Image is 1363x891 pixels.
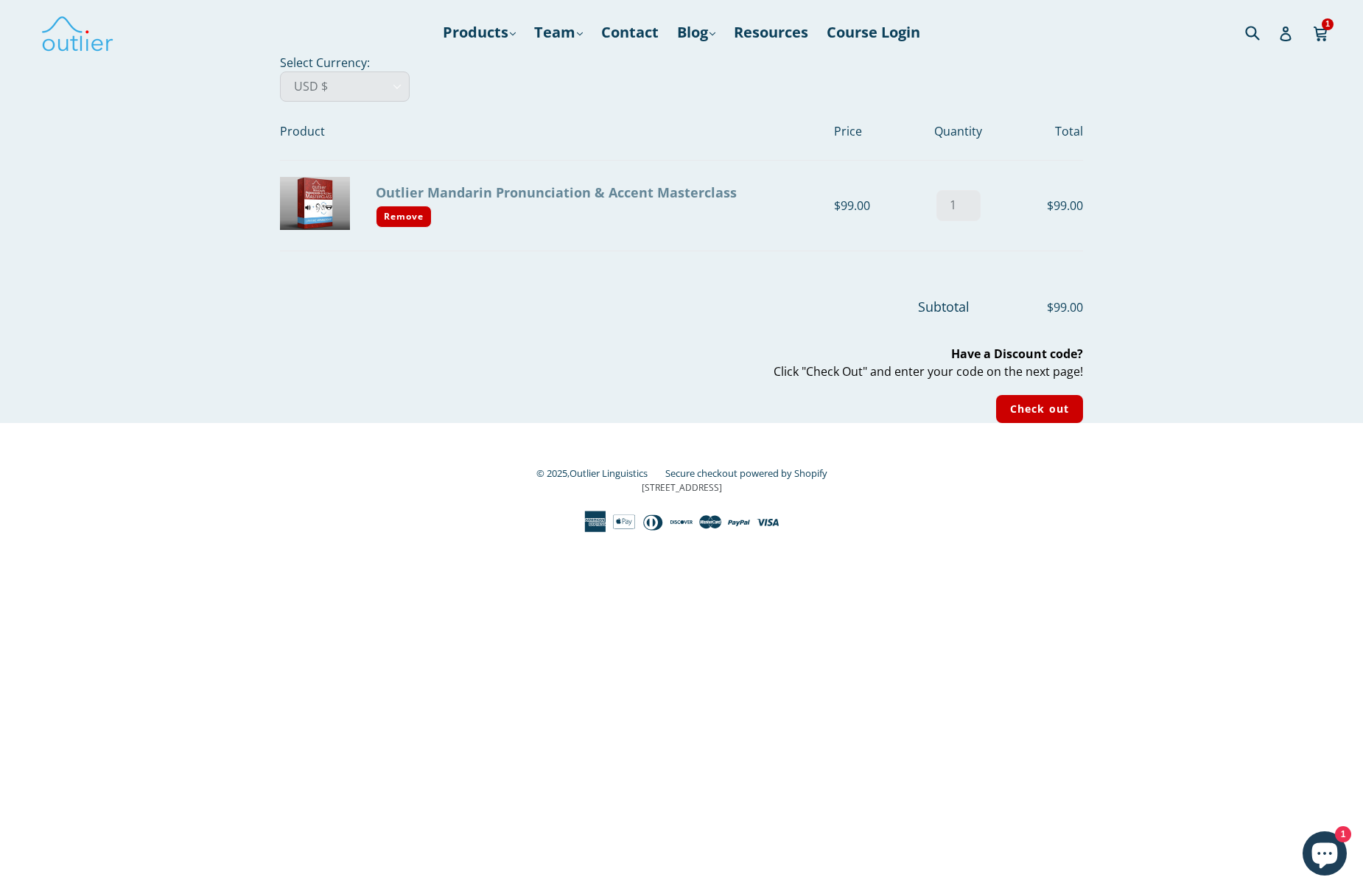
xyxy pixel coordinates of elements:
[527,19,590,46] a: Team
[570,467,648,480] a: Outlier Linguistics
[665,467,827,480] a: Secure checkout powered by Shopify
[1008,102,1083,161] th: Total
[834,197,909,214] div: $99.00
[594,19,666,46] a: Contact
[819,19,928,46] a: Course Login
[996,395,1083,424] input: Check out
[670,19,723,46] a: Blog
[1322,18,1334,29] span: 1
[1241,17,1282,47] input: Search
[280,481,1083,495] p: [STREET_ADDRESS]
[951,346,1083,362] b: Have a Discount code?
[41,11,114,54] img: Outlier Linguistics
[376,206,432,228] a: Remove
[1313,15,1330,49] a: 1
[918,298,970,315] span: Subtotal
[536,467,662,480] small: © 2025,
[909,102,1009,161] th: Quantity
[280,102,834,161] th: Product
[376,184,737,201] a: Outlier Mandarin Pronunciation & Accent Masterclass
[973,298,1083,316] span: $99.00
[280,345,1083,380] p: Click "Check Out" and enter your code on the next page!
[239,54,1124,423] div: Select Currency:
[1008,197,1083,214] div: $99.00
[435,19,523,46] a: Products
[280,177,350,230] img: Outlier Mandarin Pronunciation & Accent Masterclass
[726,19,816,46] a: Resources
[1298,831,1351,879] inbox-online-store-chat: Shopify online store chat
[834,102,909,161] th: Price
